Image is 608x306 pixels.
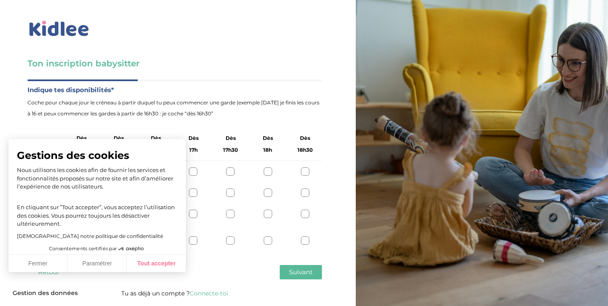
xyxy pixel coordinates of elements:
[17,166,177,191] p: Nous utilisons les cookies afin de fournir les services et fonctionnalités proposés sur notre sit...
[114,133,124,144] span: Dès
[17,195,177,228] p: En cliquant sur ”Tout accepter”, vous acceptez l’utilisation des cookies. Vous pourrez toujours l...
[223,145,238,156] span: 17h30
[188,133,199,144] span: Dès
[151,133,161,144] span: Dès
[27,57,322,69] h3: Ton inscription babysitter
[27,85,322,96] label: Indique tes disponibilités*
[8,255,68,273] button: Fermer
[118,236,144,262] svg: Axeptio
[45,243,150,254] button: Consentements certifiés par
[13,290,78,297] span: Gestion des données
[297,145,313,156] span: 18h30
[27,97,322,119] span: Coche pour chaque jour le créneau à partir duquel tu peux commencer une garde (exemple [DATE] je ...
[280,265,322,279] button: Suivant
[289,268,313,276] span: Suivant
[76,133,87,144] span: Dès
[27,288,322,299] p: Tu as déjà un compte ?
[127,255,186,273] button: Tout accepter
[68,255,127,273] button: Paramétrer
[190,290,228,297] a: Connecte-toi
[300,133,310,144] span: Dès
[189,145,198,156] span: 17h
[49,246,117,251] span: Consentements certifiés par
[27,265,70,279] button: Retour
[263,145,272,156] span: 18h
[226,133,236,144] span: Dès
[17,233,163,239] a: [DEMOGRAPHIC_DATA] notre politique de confidentialité
[27,19,91,38] img: logo_kidlee_bleu
[17,149,177,162] span: Gestions des cookies
[8,284,83,302] button: Fermer le widget sans consentement
[263,133,273,144] span: Dès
